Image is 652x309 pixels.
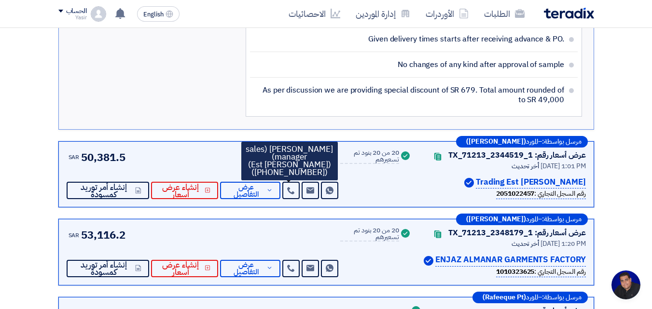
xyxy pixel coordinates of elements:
[398,60,564,69] span: No changes of any kind after approval of sample
[159,184,203,198] span: إنشاء عرض أسعار
[448,149,586,161] div: عرض أسعار رقم: TX_71213_2344519_1
[67,260,149,277] button: إنشاء أمر توريد كمسودة
[496,267,534,277] b: 1010323625
[611,270,640,299] a: Open chat
[476,2,532,25] a: الطلبات
[340,227,399,242] div: 20 من 20 بنود تم تسعيرهم
[67,182,149,199] button: إنشاء أمر توريد كمسودة
[66,7,87,15] div: الحساب
[424,256,433,266] img: Verified Account
[541,239,586,249] span: [DATE] 1:20 PM
[137,6,180,22] button: English
[69,153,80,161] span: SAR
[74,184,133,198] span: إنشاء أمر توريد كمسودة
[241,142,338,180] div: [PERSON_NAME] (sales manager) ([PERSON_NAME] Est) ([PHONE_NUMBER])
[220,182,280,199] button: عرض التفاصيل
[496,188,534,199] b: 2051022457
[526,216,538,223] span: المورد
[151,260,219,277] button: إنشاء عرض أسعار
[228,184,264,198] span: عرض التفاصيل
[69,231,80,240] span: SAR
[81,149,125,165] span: 50,381.5
[58,15,87,20] div: Yasir
[542,294,582,301] span: مرسل بواسطة:
[435,254,585,267] p: ENJAZ ALMANAR GARMENTS FACTORY
[483,294,526,301] b: (Rafeeque Pt)
[143,11,164,18] span: English
[496,267,585,277] div: رقم السجل التجاري :
[526,294,538,301] span: المورد
[512,161,539,171] span: أخر تحديث
[466,138,526,145] b: ([PERSON_NAME])
[151,182,219,199] button: إنشاء عرض أسعار
[544,8,594,19] img: Teradix logo
[466,216,526,223] b: ([PERSON_NAME])
[258,85,564,105] span: As per discussion we are providing special discount of SR 679. Total amount rounded of to SR 49,000
[456,136,588,148] div: –
[368,34,564,44] span: Given delivery times starts after receiving advance & PO.
[472,292,588,303] div: –
[340,149,399,164] div: 20 من 20 بنود تم تسعيرهم
[348,2,418,25] a: إدارة الموردين
[512,239,539,249] span: أخر تحديث
[220,260,280,277] button: عرض التفاصيل
[281,2,348,25] a: الاحصائيات
[448,227,586,239] div: عرض أسعار رقم: TX_71213_2348179_1
[542,138,582,145] span: مرسل بواسطة:
[464,178,474,188] img: Verified Account
[228,261,264,276] span: عرض التفاصيل
[418,2,476,25] a: الأوردرات
[159,261,203,276] span: إنشاء عرض أسعار
[91,6,106,22] img: profile_test.png
[526,138,538,145] span: المورد
[74,261,133,276] span: إنشاء أمر توريد كمسودة
[81,227,125,243] span: 53,116.2
[476,176,586,189] p: [PERSON_NAME] Trading Est
[541,161,586,171] span: [DATE] 1:01 PM
[542,216,582,223] span: مرسل بواسطة:
[456,214,588,225] div: –
[496,188,585,199] div: رقم السجل التجاري :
